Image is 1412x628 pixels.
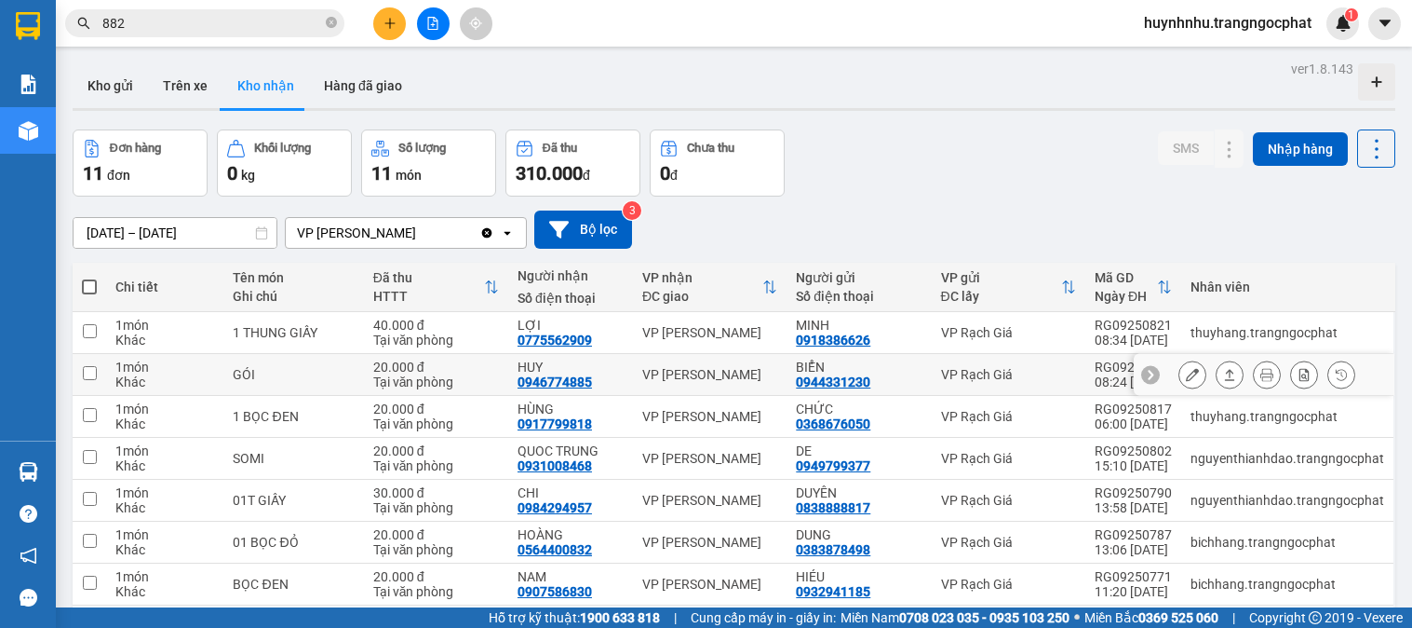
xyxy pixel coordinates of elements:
[254,142,311,155] div: Khối lượng
[518,584,592,599] div: 0907586830
[518,527,624,542] div: HOÀNG
[796,458,870,473] div: 0949799377
[518,333,592,348] div: 0775562909
[1129,11,1326,34] span: huynhnhu.trangngocphat
[1253,132,1348,166] button: Nhập hàng
[642,409,777,424] div: VP [PERSON_NAME]
[1095,375,1172,389] div: 08:24 [DATE]
[83,162,103,184] span: 11
[1095,500,1172,515] div: 13:58 [DATE]
[796,416,870,431] div: 0368676050
[518,318,624,333] div: LỢI
[1348,8,1354,21] span: 1
[518,268,624,283] div: Người nhận
[233,577,354,592] div: BỌC ĐEN
[233,451,354,466] div: SOMI
[518,500,592,515] div: 0984294957
[518,458,592,473] div: 0931008468
[583,168,590,183] span: đ
[326,17,337,28] span: close-circle
[364,263,508,312] th: Toggle SortBy
[633,263,787,312] th: Toggle SortBy
[373,416,499,431] div: Tại văn phòng
[115,527,214,542] div: 1 món
[77,17,90,30] span: search
[227,162,237,184] span: 0
[518,416,592,431] div: 0917799818
[20,505,37,523] span: question-circle
[941,409,1076,424] div: VP Rạch Giá
[642,289,762,304] div: ĐC giao
[516,162,583,184] span: 310.000
[16,12,40,40] img: logo-vxr
[1216,361,1244,389] div: Giao hàng
[115,542,214,557] div: Khác
[796,584,870,599] div: 0932941185
[115,402,214,416] div: 1 món
[1095,458,1172,473] div: 15:10 [DATE]
[796,333,870,348] div: 0918386626
[233,409,354,424] div: 1 BỌC ĐEN
[840,608,1069,628] span: Miền Nam
[642,270,762,285] div: VP nhận
[373,569,499,584] div: 20.000 đ
[518,291,624,306] div: Số điện thoại
[796,318,921,333] div: MINH
[941,535,1076,550] div: VP Rạch Giá
[941,577,1076,592] div: VP Rạch Giá
[518,569,624,584] div: NAM
[660,162,670,184] span: 0
[1095,270,1157,285] div: Mã GD
[642,451,777,466] div: VP [PERSON_NAME]
[796,402,921,416] div: CHỨC
[1190,280,1384,294] div: Nhân viên
[19,75,38,94] img: solution-icon
[1095,527,1172,542] div: RG09250787
[398,142,446,155] div: Số lượng
[1377,15,1393,32] span: caret-down
[469,17,482,30] span: aim
[1095,584,1172,599] div: 11:20 [DATE]
[1358,63,1395,101] div: Tạo kho hàng mới
[941,289,1061,304] div: ĐC lấy
[1190,451,1384,466] div: nguyenthianhdao.trangngocphat
[1095,569,1172,584] div: RG09250771
[1095,360,1172,375] div: RG09250820
[479,225,494,240] svg: Clear value
[73,130,208,197] button: Đơn hàng11đơn
[383,17,397,30] span: plus
[687,142,734,155] div: Chưa thu
[373,289,484,304] div: HTTT
[373,458,499,473] div: Tại văn phòng
[534,211,632,249] button: Bộ lọc
[941,367,1076,382] div: VP Rạch Giá
[148,63,222,108] button: Trên xe
[642,367,777,382] div: VP [PERSON_NAME]
[642,577,777,592] div: VP [PERSON_NAME]
[241,168,255,183] span: kg
[505,130,640,197] button: Đã thu310.000đ
[1291,59,1353,79] div: ver 1.8.143
[115,280,214,294] div: Chi tiết
[373,542,499,557] div: Tại văn phòng
[796,375,870,389] div: 0944331230
[796,569,921,584] div: HIÉU
[1138,610,1218,625] strong: 0369 525 060
[74,218,276,248] input: Select a date range.
[518,485,624,500] div: CHI
[1095,402,1172,416] div: RG09250817
[1074,614,1080,621] span: ⚪️
[941,451,1076,466] div: VP Rạch Giá
[1190,325,1384,340] div: thuyhang.trangngocphat
[796,485,921,500] div: DUYÊN
[19,462,38,482] img: warehouse-icon
[518,444,624,458] div: QUOC TRUNG
[1095,416,1172,431] div: 06:00 [DATE]
[500,225,515,240] svg: open
[233,493,354,508] div: 01T GIẤY
[796,360,921,375] div: BIỂN
[222,63,309,108] button: Kho nhận
[642,535,777,550] div: VP [PERSON_NAME]
[373,333,499,348] div: Tại văn phòng
[1085,263,1181,312] th: Toggle SortBy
